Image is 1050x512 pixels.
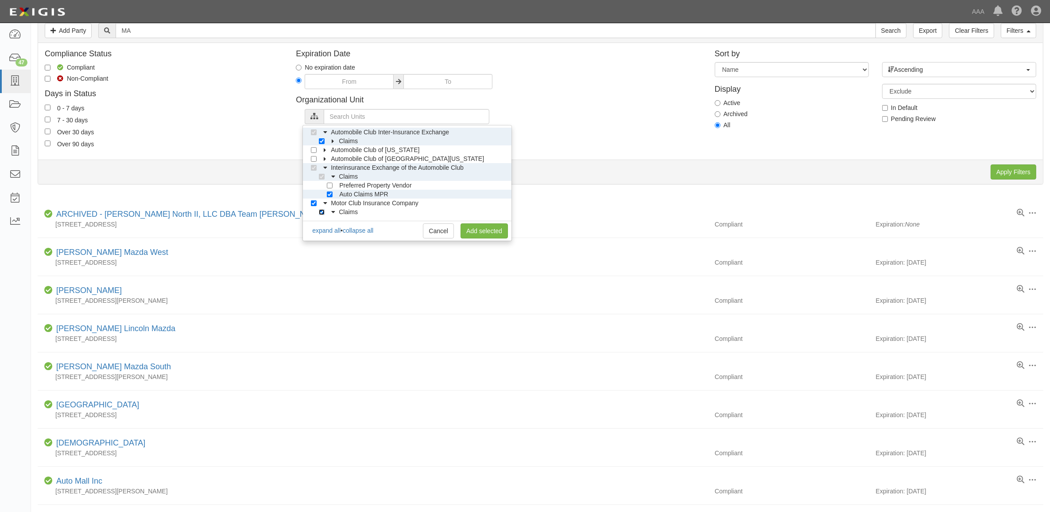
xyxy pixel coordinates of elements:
a: AAA [968,3,989,20]
h4: Expiration Date [296,50,701,59]
i: Compliant [44,325,53,332]
div: Expiration: [DATE] [876,410,1044,419]
div: Expiration: [DATE] [876,372,1044,381]
div: Over 90 days [57,139,94,149]
label: In Default [882,103,918,112]
input: To [403,74,492,89]
a: Export [913,23,942,38]
i: Compliant [44,402,53,408]
span: Ascending [888,65,1025,74]
div: Compliant [708,449,876,457]
h4: Compliance Status [45,50,283,59]
a: Clear Filters [949,23,994,38]
a: expand all [312,227,341,234]
a: Auto Mall Inc [56,477,102,485]
a: ARCHIVED - [PERSON_NAME] North II, LLC DBA Team [PERSON_NAME] Mazda [56,210,351,219]
div: Expiration: [DATE] [876,296,1044,305]
label: Non-Compliant [45,74,108,83]
div: Magic City [53,399,139,411]
div: 7 - 30 days [57,115,88,125]
input: Search [876,23,907,38]
div: [STREET_ADDRESS][PERSON_NAME] [38,296,708,305]
label: Pending Review [882,114,936,123]
label: Active [715,98,740,107]
input: No expiration date [296,65,302,70]
i: Compliant [44,363,53,370]
a: View results summary [1017,361,1024,370]
input: In Default [882,105,888,111]
a: View results summary [1017,476,1024,485]
div: Compliant [708,487,876,496]
a: [PERSON_NAME] Mazda South [56,362,171,371]
h4: Display [715,82,869,94]
a: [GEOGRAPHIC_DATA] [56,400,139,409]
div: [STREET_ADDRESS][PERSON_NAME] [38,487,708,496]
label: No expiration date [296,63,355,72]
div: • [312,226,373,235]
label: Archived [715,109,748,118]
div: [STREET_ADDRESS] [38,334,708,343]
i: Compliant [44,249,53,255]
div: Bommarito Mazda West [53,247,168,258]
span: Auto Claims MPR [339,191,388,198]
a: [PERSON_NAME] [56,286,122,295]
h4: Organizational Unit [296,96,701,105]
div: 47 [15,59,27,66]
a: Add selected [461,223,508,238]
input: Over 90 days [45,141,50,146]
input: 7 - 30 days [45,117,50,122]
i: Compliant [44,211,53,217]
input: Active [715,100,721,106]
div: Compliant [708,372,876,381]
input: Pending Review [882,116,888,122]
div: Over 30 days [57,127,94,137]
a: collapse all [343,227,373,234]
div: Star Mazda [53,438,145,449]
span: Interinsurance Exchange of the Automobile Club [331,164,464,171]
i: Compliant [44,440,53,446]
span: Automobile Club of [GEOGRAPHIC_DATA][US_STATE] [331,155,484,162]
span: Claims [339,173,358,180]
label: Compliant [45,63,95,72]
button: Ascending [882,62,1036,77]
div: Expiration: [DATE] [876,449,1044,457]
a: View results summary [1017,438,1024,446]
input: Search [116,23,876,38]
input: 0 - 7 days [45,105,50,110]
div: Expiration: [DATE] [876,334,1044,343]
div: Auto Mall Inc [53,476,102,487]
div: [STREET_ADDRESS][PERSON_NAME] [38,372,708,381]
input: Compliant [45,65,50,70]
input: Non-Compliant [45,76,50,82]
a: Add Party [45,23,92,38]
a: View results summary [1017,247,1024,256]
i: Compliant [44,478,53,484]
span: Claims [339,137,358,145]
div: Compliant [708,296,876,305]
div: Compliant [708,220,876,229]
div: Smail Ford Lincoln Mazda [53,323,175,335]
div: Gillman North II, LLC DBA Team Gillman Mazda [53,209,351,220]
input: Archived [715,111,721,117]
div: Expiration: [DATE] [876,487,1044,496]
span: Claims [339,208,358,215]
span: Automobile Club of [US_STATE] [331,146,419,153]
input: All [715,122,721,128]
a: Cancel [423,223,454,238]
a: View results summary [1017,285,1024,294]
a: View results summary [1017,209,1024,218]
label: All [715,121,731,129]
div: Compliant [708,410,876,419]
a: Filters [1001,23,1036,38]
i: None [905,221,920,228]
i: Help Center - Complianz [1011,6,1022,17]
div: Expiration: [876,220,1044,229]
input: Over 30 days [45,129,50,134]
img: logo-5460c22ac91f19d4615b14bd174203de0afe785f0fc80cf4dbbc73dc1793850b.png [7,4,68,20]
i: Compliant [44,287,53,293]
span: Preferred Property Vendor [339,182,411,189]
input: From [305,74,394,89]
a: [DEMOGRAPHIC_DATA] [56,438,145,447]
div: John Bommarito Mazda [53,285,122,297]
div: [STREET_ADDRESS] [38,258,708,267]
